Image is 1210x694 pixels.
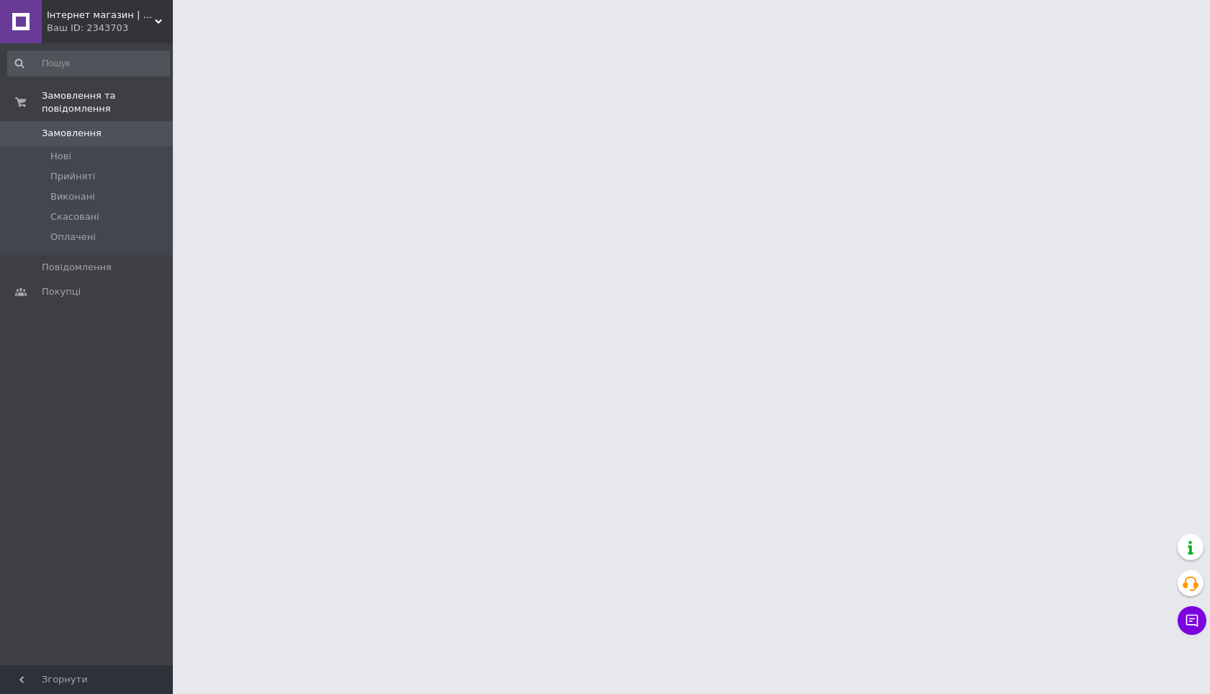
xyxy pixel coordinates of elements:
[42,127,102,140] span: Замовлення
[7,50,170,76] input: Пошук
[50,150,71,163] span: Нові
[50,190,95,203] span: Виконані
[42,89,173,115] span: Замовлення та повідомлення
[47,9,155,22] span: Інтернет магазин | TradeMade
[50,170,95,183] span: Прийняті
[50,231,96,244] span: Оплачені
[47,22,173,35] div: Ваш ID: 2343703
[50,210,99,223] span: Скасовані
[42,285,81,298] span: Покупці
[1178,606,1206,635] button: Чат з покупцем
[42,261,112,274] span: Повідомлення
